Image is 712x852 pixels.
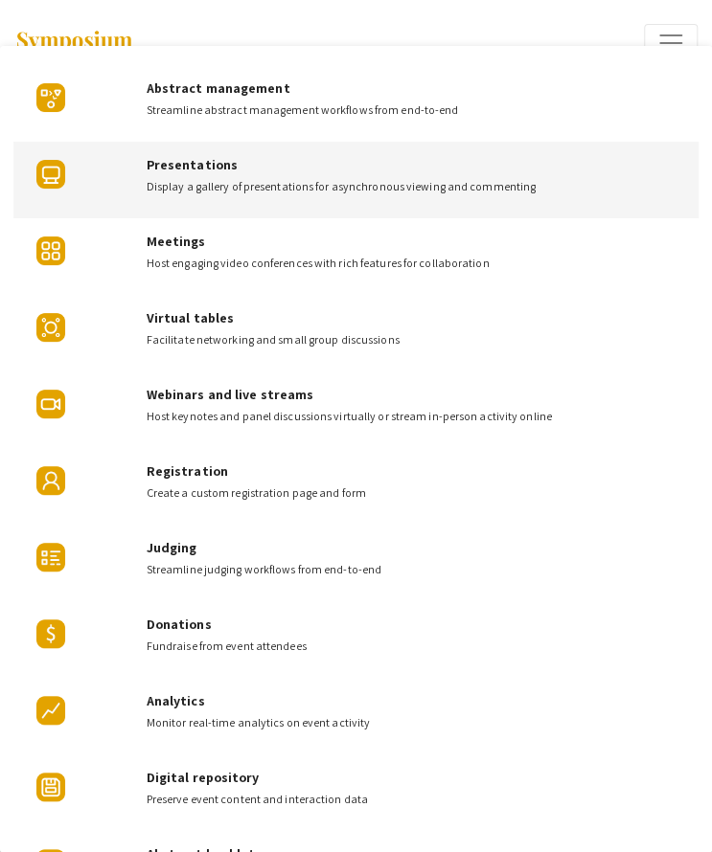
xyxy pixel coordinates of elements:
span: Donations [147,616,212,633]
span: Meetings [147,233,206,250]
span: Host engaging video conferences with rich features for collaboration [147,255,683,272]
img: Product Icon [36,619,65,648]
img: Product Icon [36,313,65,342]
img: Product Icon [36,773,65,801]
span: Judging [147,539,197,556]
span: Display a gallery of presentations for asynchronous viewing and commenting [147,178,683,195]
span: Abstract management [147,79,290,97]
span: Facilitate networking and small group discussions [147,331,683,348]
span: Registration [147,462,228,480]
span: Monitor real-time analytics on event activity [147,714,683,731]
span: Analytics [147,692,205,709]
img: Product Icon [36,543,65,572]
span: Streamline judging workflows from end-to-end [147,561,683,578]
span: Digital repository [147,769,260,786]
img: Product Icon [36,83,65,112]
img: Product Icon [36,160,65,189]
span: Preserve event content and interaction data [147,791,683,808]
span: Presentations [147,156,238,173]
span: Host keynotes and panel discussions virtually or stream in-person activity online [147,408,683,425]
span: Fundraise from event attendees [147,638,683,655]
img: Product Icon [36,390,65,418]
span: Webinars and live streams [147,386,314,403]
span: Virtual tables [147,309,234,326]
img: Product Icon [36,696,65,725]
img: Product Icon [36,236,65,265]
img: Product Icon [36,466,65,495]
span: Streamline abstract management workflows from end-to-end [147,101,683,119]
span: Create a custom registration page and form [147,484,683,502]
